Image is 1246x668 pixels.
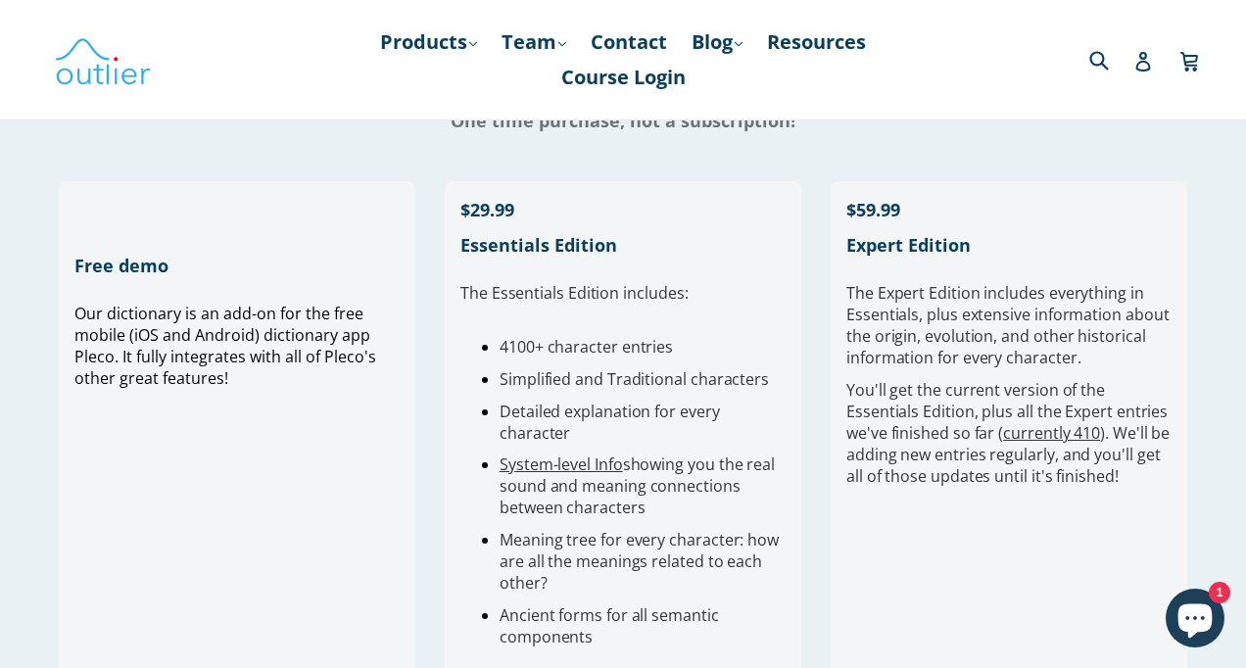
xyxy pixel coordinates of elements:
span: The Essentials Edition includes: [460,282,688,304]
h1: Essentials Edition [460,233,786,257]
span: verything in Essentials, plus extensive information about the origin, evolution, and other histor... [846,282,1169,368]
a: Team [492,24,576,60]
span: Detailed explanation for every character [500,401,720,444]
h1: Free demo [74,254,400,277]
span: You'll get the current version of the Essentials Edition, plus all the Expert entries we've finis... [846,379,1170,487]
input: Search [1084,39,1138,79]
span: Ancient forms for all semantic components [500,604,719,647]
span: $59.99 [846,198,900,221]
span: showing you the real sound and meaning connections between characters [500,453,775,518]
span: Simplified and Traditional characters [500,368,769,390]
span: Meaning tree for every character: how are all the meanings related to each other? [500,529,779,594]
a: Products [370,24,487,60]
a: System-level Info [500,453,623,475]
a: Resources [757,24,876,60]
span: 4100+ character entries [500,336,673,358]
img: Outlier Linguistics [54,31,152,88]
inbox-online-store-chat: Shopify online store chat [1160,589,1230,652]
span: Our dictionary is an add-on for the free mobile (iOS and Android) dictionary app Pleco. It fully ... [74,303,376,389]
a: currently 410 [1003,422,1100,444]
h1: Expert Edition [846,233,1172,257]
a: Course Login [551,60,695,95]
span: The Expert Edition includes e [846,282,1058,304]
a: Blog [682,24,752,60]
span: $29.99 [460,198,514,221]
a: Contact [581,24,677,60]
